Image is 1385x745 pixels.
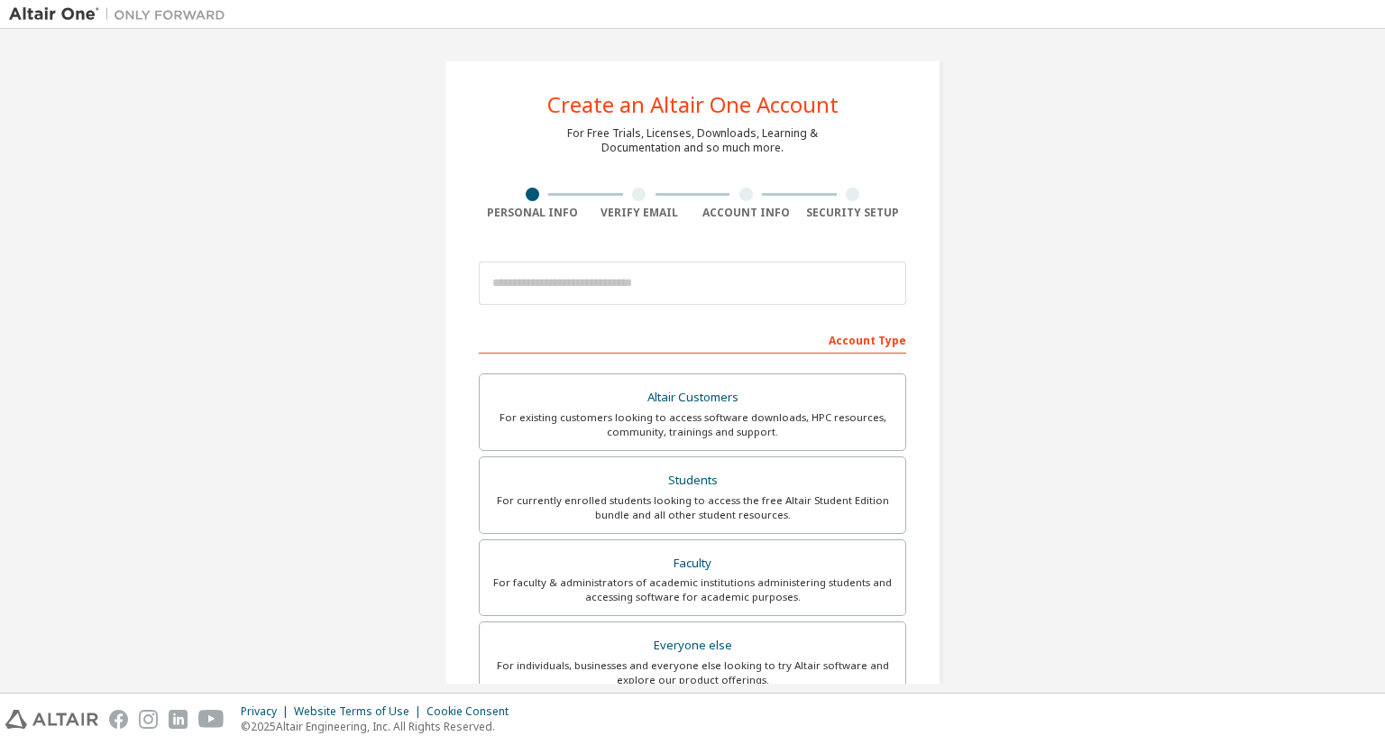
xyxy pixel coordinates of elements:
[491,468,894,493] div: Students
[547,94,839,115] div: Create an Altair One Account
[109,710,128,729] img: facebook.svg
[169,710,188,729] img: linkedin.svg
[241,704,294,719] div: Privacy
[491,493,894,522] div: For currently enrolled students looking to access the free Altair Student Edition bundle and all ...
[692,206,800,220] div: Account Info
[9,5,234,23] img: Altair One
[5,710,98,729] img: altair_logo.svg
[479,206,586,220] div: Personal Info
[491,575,894,604] div: For faculty & administrators of academic institutions administering students and accessing softwa...
[427,704,519,719] div: Cookie Consent
[491,551,894,576] div: Faculty
[586,206,693,220] div: Verify Email
[491,633,894,658] div: Everyone else
[479,325,906,354] div: Account Type
[491,410,894,439] div: For existing customers looking to access software downloads, HPC resources, community, trainings ...
[567,126,818,155] div: For Free Trials, Licenses, Downloads, Learning & Documentation and so much more.
[491,658,894,687] div: For individuals, businesses and everyone else looking to try Altair software and explore our prod...
[294,704,427,719] div: Website Terms of Use
[800,206,907,220] div: Security Setup
[241,719,519,734] p: © 2025 Altair Engineering, Inc. All Rights Reserved.
[139,710,158,729] img: instagram.svg
[491,385,894,410] div: Altair Customers
[198,710,225,729] img: youtube.svg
